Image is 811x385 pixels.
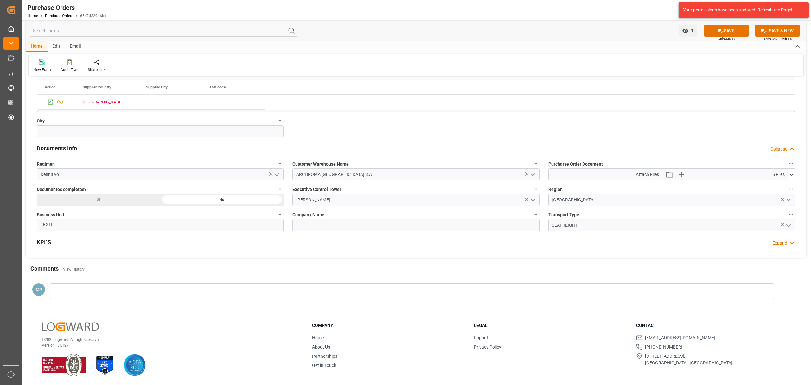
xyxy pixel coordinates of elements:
p: © 2025 Logward. All rights reserved. [42,337,296,343]
button: Customer Warehouse Name [531,160,540,168]
div: No [160,194,284,206]
button: open menu [783,195,793,205]
a: Imprint [474,335,488,340]
div: Audit Trail [61,67,78,73]
button: open menu [783,220,793,230]
span: [STREET_ADDRESS], [GEOGRAPHIC_DATA], [GEOGRAPHIC_DATA] [645,353,732,366]
img: ISO 27001 Certification [94,354,116,376]
h3: Company [312,322,466,329]
button: Company Name [531,210,540,219]
a: Privacy Policy [474,344,501,349]
span: Company Name [292,212,324,218]
span: 5 Files [772,171,785,178]
span: City [37,118,45,124]
a: Get in Touch [312,363,336,368]
span: MP [36,287,42,292]
img: ISO 9001 & ISO 14001 Certification [42,354,86,376]
img: AICPA SOC [124,354,146,376]
div: [GEOGRAPHIC_DATA] [83,95,131,109]
h2: KPI´S [37,238,51,246]
span: [PHONE_NUMBER] [645,344,682,350]
div: Edit [48,41,65,52]
span: 1 [689,28,693,33]
span: Supplier City [146,85,168,89]
span: Regimen [37,161,55,167]
a: Partnerships [312,354,337,359]
span: Supplier Country [83,85,111,89]
span: Executive Control Tower [292,186,341,193]
span: Ctrl/CMD + Shift + S [764,36,792,41]
h3: Legal [474,322,628,329]
button: Region [787,185,795,193]
button: open menu [679,25,697,37]
h3: Contact [636,322,790,329]
button: City [275,116,284,125]
a: Home [28,14,38,18]
div: Share Link [88,67,105,73]
div: Collapse [770,146,787,153]
a: About Us [312,344,330,349]
button: open menu [272,170,281,179]
h2: Comments [30,264,59,273]
div: Si [37,194,160,206]
span: Attach Files [636,171,659,178]
a: View History [63,267,85,271]
div: New Form [33,67,51,73]
button: SAVE [704,25,749,37]
div: Action [45,85,56,89]
span: Transport Type [548,212,579,218]
span: Business Unit [37,212,64,218]
span: Customer Warehouse Name [292,161,349,167]
div: Expand [772,240,787,246]
img: Logward Logo [42,322,99,331]
a: Purchase Orders [45,14,73,18]
input: Search Fields [29,25,297,37]
button: open menu [527,170,537,179]
button: Executive Control Tower [531,185,540,193]
button: SAVE & NEW [755,25,800,37]
div: Your permissions have been updated. Refresh the Page!. [683,7,800,13]
div: Press SPACE to select this row. [37,95,75,110]
a: Home [312,335,324,340]
span: Ctrl/CMD + S [718,36,736,41]
button: Documentos completos? [275,185,284,193]
div: Home [26,41,48,52]
span: Purcharse Order Document [548,161,603,167]
span: Region [548,186,563,193]
span: Documentos completos? [37,186,86,193]
span: TAX code [209,85,226,89]
p: Version 1.1.127 [42,343,296,348]
textarea: TEXTIL [37,219,284,231]
div: Email [65,41,86,52]
div: Purchase Orders [28,3,106,12]
button: Regimen [275,160,284,168]
span: [EMAIL_ADDRESS][DOMAIN_NAME] [645,335,715,341]
input: enter warehouse [292,168,539,180]
div: Press SPACE to select this row. [75,95,265,110]
button: Purcharse Order Document [787,160,795,168]
button: Transport Type [787,210,795,219]
h2: Documents Info [37,144,77,153]
button: open menu [527,195,537,205]
button: Business Unit [275,210,284,219]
